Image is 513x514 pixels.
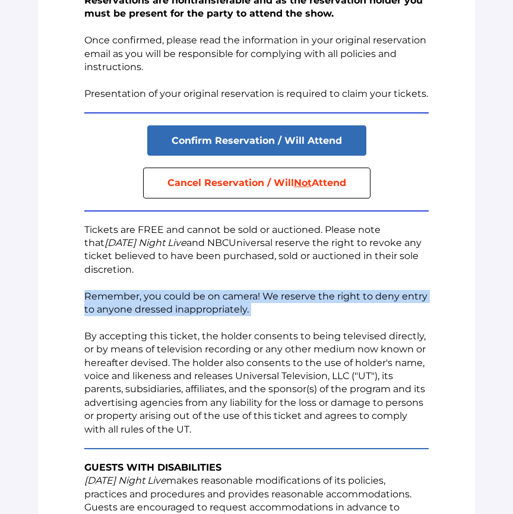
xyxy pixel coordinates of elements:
p: By accepting this ticket, the holder consents to being televised directly, or by means of televis... [84,330,429,436]
p: Tickets are FREE and cannot be sold or auctioned. Please note that and NBCUniversal reserve the r... [84,223,429,277]
span: Confirm Reservation / Will Attend [172,135,342,146]
strong: Cancel Reservation / Will Attend [167,177,346,188]
table: divider [84,112,429,113]
a: Confirm Reservation / Will Attend [147,125,366,156]
a: Cancel Reservation / WillNotAttend [143,168,370,198]
span: Not [294,177,312,188]
strong: GUESTS WITH DISABILITIES [84,462,221,473]
em: [DATE] Night Live [104,237,186,248]
p: Presentation of your original reservation is required to claim your tickets. [84,87,429,100]
p: Remember, you could be on camera! We reserve the right to deny entry to anyone dressed inappropri... [84,290,429,317]
table: divider [84,210,429,212]
em: [DATE] Night Live [84,475,166,486]
table: divider [84,448,429,449]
